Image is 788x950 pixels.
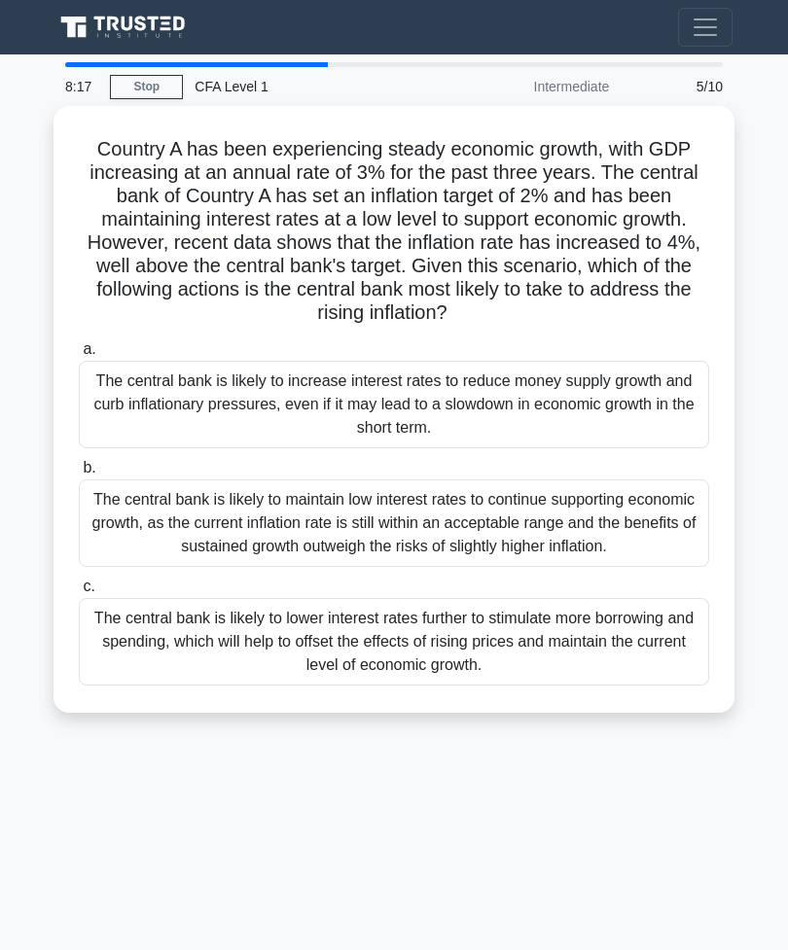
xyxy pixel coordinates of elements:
div: Intermediate [450,67,621,106]
div: The central bank is likely to maintain low interest rates to continue supporting economic growth,... [79,479,709,567]
span: c. [83,578,94,594]
div: 5/10 [621,67,734,106]
h5: Country A has been experiencing steady economic growth, with GDP increasing at an annual rate of ... [77,137,711,326]
button: Toggle navigation [678,8,733,47]
div: CFA Level 1 [183,67,450,106]
div: The central bank is likely to lower interest rates further to stimulate more borrowing and spendi... [79,598,709,686]
a: Stop [110,75,183,99]
span: b. [83,459,95,475]
div: 8:17 [54,67,110,106]
span: a. [83,340,95,357]
div: The central bank is likely to increase interest rates to reduce money supply growth and curb infl... [79,361,709,448]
